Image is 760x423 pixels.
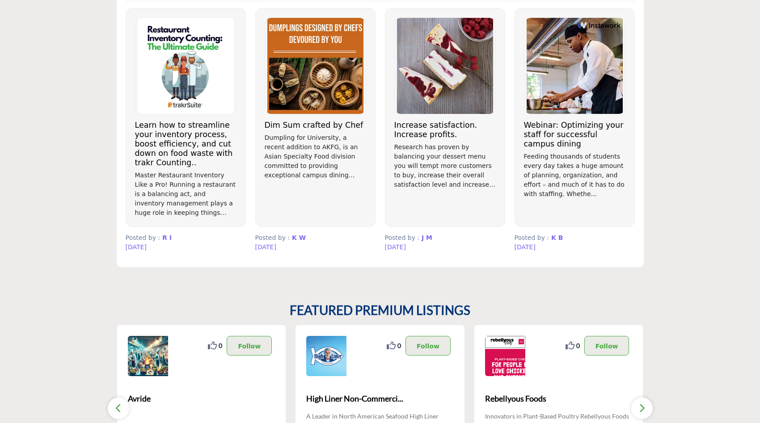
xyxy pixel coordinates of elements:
[219,341,222,350] span: 0
[162,234,167,241] span: R
[292,234,297,241] span: K
[422,234,424,241] span: J
[135,121,236,168] h3: Learn how to streamline your inventory process, boost efficiency, and cut down on food waste with...
[584,336,629,356] button: Follow
[128,387,275,411] a: Avride
[290,303,470,318] h2: FEATURED PREMIUM LISTINGS
[299,234,306,241] span: W
[227,336,272,356] button: Follow
[524,121,625,149] h3: Webinar: Optimizing your staff for successful campus dining
[485,336,525,376] img: Rebellyous Foods
[405,336,451,356] button: Follow
[395,18,495,114] img: Logo of Sweet Street Desserts, click to view details
[394,142,496,189] p: Research has proven by balancing your dessert menu you will tempt more customers to buy, increase...
[306,393,454,405] span: High Liner Non-Commerci...
[255,243,276,251] span: [DATE]
[551,234,556,241] span: K
[169,234,172,241] span: I
[524,152,625,199] p: Feeding thousands of students every day takes a huge amount of planning, organization, and effort...
[265,121,366,130] h3: Dim Sum crafted by Chef
[265,18,366,114] img: Logo of Dumpling for U, click to view details
[515,243,536,251] span: [DATE]
[524,18,625,114] img: Logo of Instawork, click to view details
[426,234,432,241] span: M
[485,387,633,411] a: Rebellyous Foods
[576,341,580,350] span: 0
[385,233,505,243] p: Posted by :
[265,133,366,180] p: Dumpling for University, a recent addition to AKFG, is an Asian Specialty Food division committed...
[595,341,618,351] p: Follow
[394,121,496,139] h3: Increase satisfaction. Increase profits.
[385,243,406,251] span: [DATE]
[128,336,168,376] img: Avride
[417,341,439,351] p: Follow
[126,233,246,243] p: Posted by :
[306,336,346,376] img: High Liner Non-Commercial
[306,387,454,411] a: High Liner Non-Commerci...
[128,393,275,405] span: Avride
[485,393,633,405] span: Rebellyous Foods
[135,18,236,114] img: Logo of trakrSuite, click to view details
[255,233,376,243] p: Posted by :
[515,233,635,243] p: Posted by :
[306,387,454,411] b: High Liner Non-Commercial
[126,243,147,251] span: [DATE]
[397,341,401,350] span: 0
[238,341,261,351] p: Follow
[558,234,563,241] span: B
[135,171,236,218] p: Master Restaurant Inventory Like a Pro! Running a restaurant is a balancing act, and inventory ma...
